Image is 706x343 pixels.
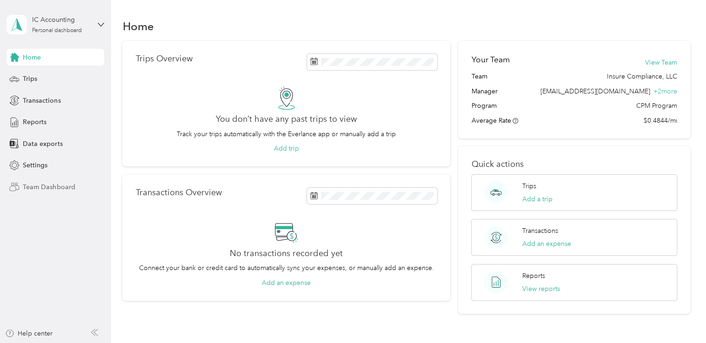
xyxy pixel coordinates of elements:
[522,239,571,249] button: Add an expense
[645,58,677,67] button: View Team
[216,114,357,124] h2: You don’t have any past trips to view
[471,101,496,111] span: Program
[5,329,53,338] button: Help center
[607,72,677,81] span: Insure Compliance, LLC
[540,87,650,95] span: [EMAIL_ADDRESS][DOMAIN_NAME]
[23,96,60,106] span: Transactions
[522,194,553,204] button: Add a trip
[522,226,558,236] p: Transactions
[471,72,487,81] span: Team
[23,117,47,127] span: Reports
[471,117,511,125] span: Average Rate
[23,182,75,192] span: Team Dashboard
[262,278,311,288] button: Add an expense
[135,54,192,64] p: Trips Overview
[654,291,706,343] iframe: Everlance-gr Chat Button Frame
[32,28,82,33] div: Personal dashboard
[522,284,560,294] button: View reports
[522,271,545,281] p: Reports
[32,15,90,25] div: IC Accounting
[471,159,677,169] p: Quick actions
[644,116,677,125] span: $0.4844/mi
[23,74,37,84] span: Trips
[471,54,509,66] h2: Your Team
[230,249,343,258] h2: No transactions recorded yet
[274,144,299,153] button: Add trip
[636,101,677,111] span: CPM Program
[135,188,221,198] p: Transactions Overview
[522,181,536,191] p: Trips
[122,21,153,31] h1: Home
[23,160,47,170] span: Settings
[653,87,677,95] span: + 2 more
[23,53,41,62] span: Home
[23,139,62,149] span: Data exports
[139,263,434,273] p: Connect your bank or credit card to automatically sync your expenses, or manually add an expense.
[471,86,497,96] span: Manager
[177,129,396,139] p: Track your trips automatically with the Everlance app or manually add a trip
